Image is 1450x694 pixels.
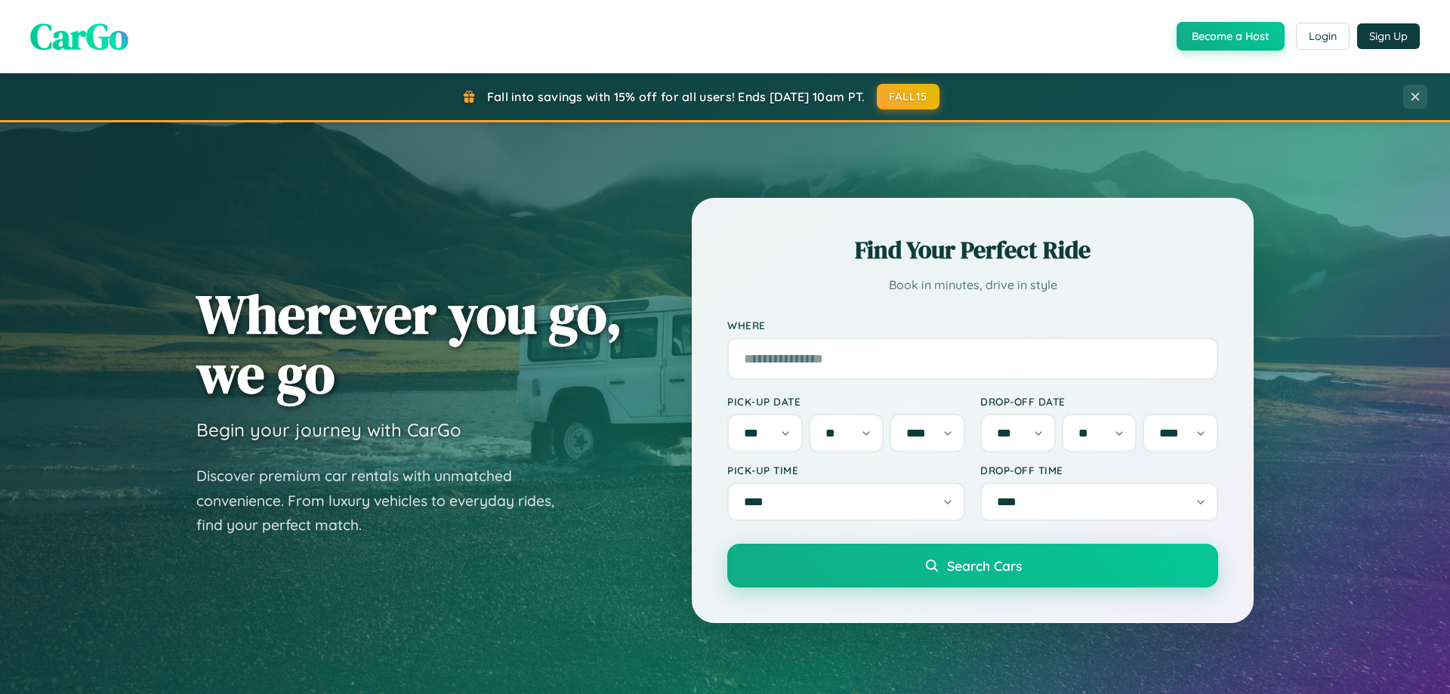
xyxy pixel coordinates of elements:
label: Pick-up Time [727,464,965,477]
p: Book in minutes, drive in style [727,274,1218,296]
p: Discover premium car rentals with unmatched convenience. From luxury vehicles to everyday rides, ... [196,464,574,538]
h2: Find Your Perfect Ride [727,233,1218,267]
span: CarGo [30,11,128,61]
span: Fall into savings with 15% off for all users! Ends [DATE] 10am PT. [487,89,865,104]
button: Search Cars [727,544,1218,588]
button: Sign Up [1357,23,1420,49]
label: Where [727,319,1218,332]
h3: Begin your journey with CarGo [196,418,461,441]
label: Drop-off Time [980,464,1218,477]
h1: Wherever you go, we go [196,284,622,403]
label: Drop-off Date [980,395,1218,408]
span: Search Cars [947,557,1022,574]
button: FALL15 [877,84,940,109]
label: Pick-up Date [727,395,965,408]
button: Login [1296,23,1350,50]
button: Become a Host [1177,22,1285,51]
